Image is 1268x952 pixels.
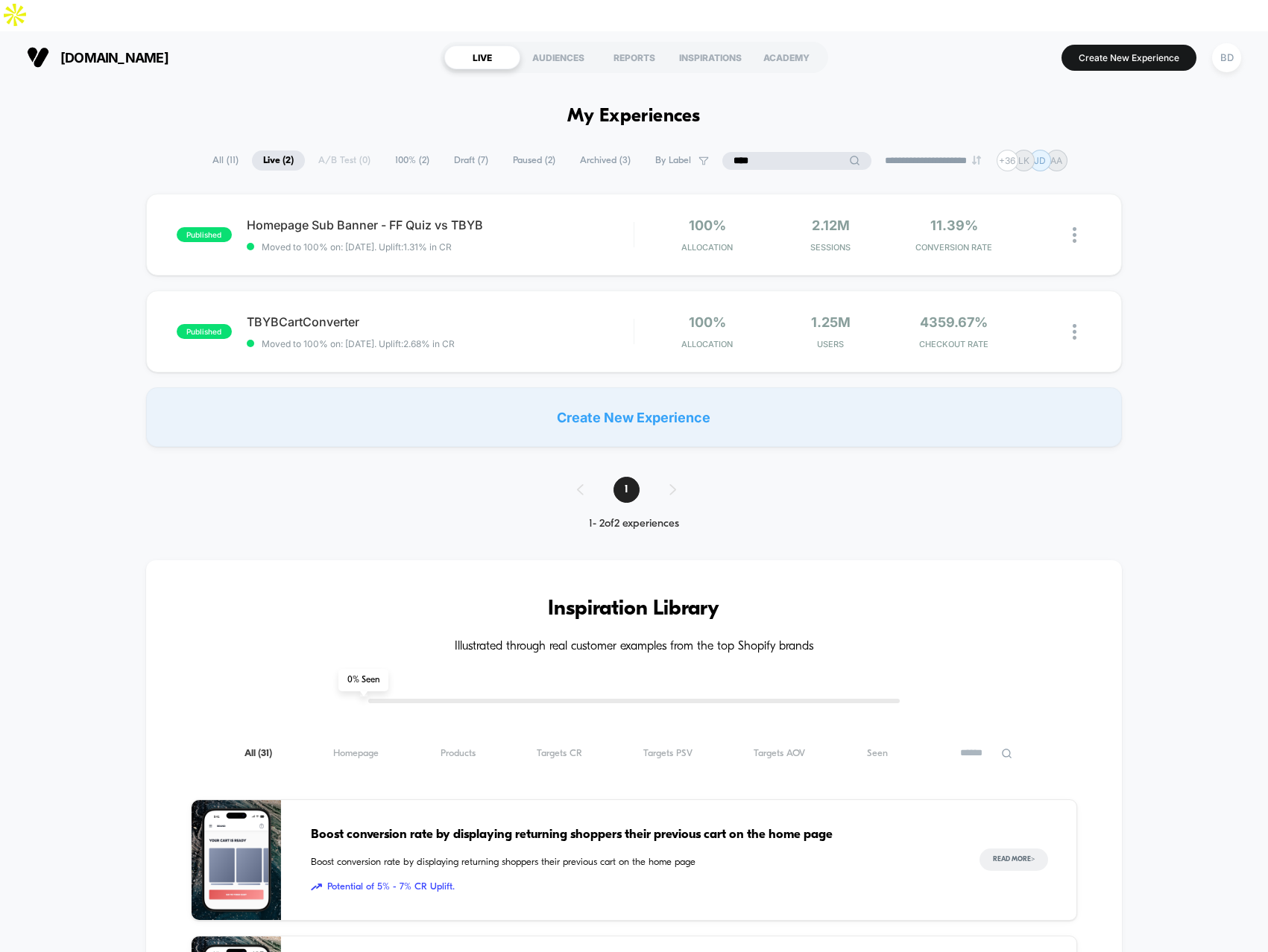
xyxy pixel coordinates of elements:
span: Users [773,339,889,349]
span: Moved to 100% on: [DATE] . Uplift: 2.68% in CR [262,338,455,349]
span: Targets PSV [643,748,693,759]
button: Read More> [980,848,1048,871]
div: REPORTS [596,45,672,69]
span: 4359.67% [920,314,988,330]
div: BD [1212,43,1241,72]
span: Products [441,748,476,759]
span: CHECKOUT RATE [896,339,1012,349]
div: INSPIRATIONS [672,45,748,69]
div: AUDIENCES [520,45,596,69]
span: Paused ( 2 ) [502,150,567,171]
p: JD [1034,155,1046,166]
span: Allocation [681,339,733,349]
img: close [1073,227,1076,243]
span: Draft ( 7 ) [443,150,499,171]
span: Potential of 5% - 7% CR Uplift. [311,880,950,895]
p: LK [1018,155,1029,166]
span: Boost conversion rate by displaying returning shoppers their previous cart on the home page [311,825,950,845]
div: + 36 [997,150,1018,171]
span: Homepage [333,748,379,759]
span: Live ( 2 ) [252,150,305,171]
span: CONVERSION RATE [896,242,1012,253]
span: Targets CR [537,748,582,759]
span: [DOMAIN_NAME] [60,50,168,66]
span: 100% ( 2 ) [384,150,441,171]
span: 1.25M [811,314,851,330]
div: 1 - 2 of 2 experiences [562,518,706,530]
span: 0 % Seen [338,669,388,691]
span: All [245,748,272,759]
img: close [1073,324,1076,340]
span: Seen [867,748,888,759]
span: TBYBCartConverter [247,314,634,329]
span: Moved to 100% on: [DATE] . Uplift: 1.31% in CR [262,241,452,253]
span: published [177,324,232,339]
h3: Inspiration Library [191,597,1078,621]
span: By Label [655,155,691,166]
span: 100% [689,314,726,330]
span: Targets AOV [754,748,805,759]
button: [DOMAIN_NAME] [22,45,173,69]
p: AA [1050,155,1062,166]
span: Boost conversion rate by displaying returning shoppers their previous cart on the home page [311,855,950,870]
span: Allocation [681,242,733,253]
span: All ( 11 ) [201,150,250,171]
span: ( 31 ) [258,749,272,758]
span: 100% [689,218,726,233]
span: Homepage Sub Banner - FF Quiz vs TBYB [247,218,634,232]
img: Boost conversion rate by displaying returning shoppers their previous cart on the home page [192,800,281,920]
span: Archived ( 3 ) [569,150,642,171]
span: Sessions [773,242,889,253]
button: Create New Experience [1062,45,1196,71]
span: 11.39% [930,218,978,233]
div: ACADEMY [748,45,824,69]
div: LIVE [444,45,520,69]
span: 1 [614,477,640,503]
div: Create New Experience [146,387,1123,447]
h1: My Experiences [567,106,701,127]
span: 2.12M [812,218,850,233]
img: end [972,156,981,165]
img: Visually logo [27,46,49,69]
h4: Illustrated through real customer examples from the top Shopify brands [191,640,1078,654]
button: BD [1208,42,1246,73]
span: published [177,227,232,242]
